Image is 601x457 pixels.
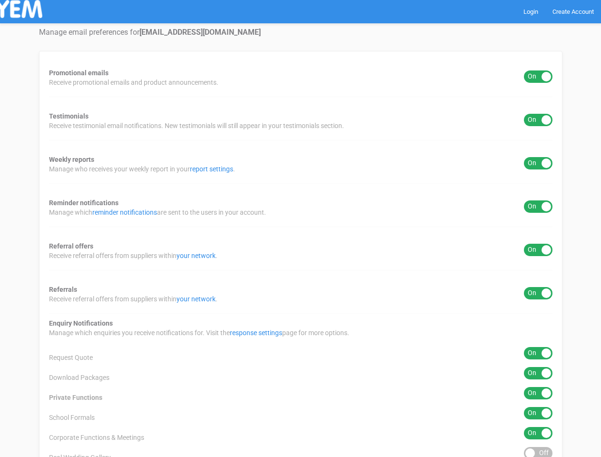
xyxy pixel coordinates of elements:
[49,393,102,402] span: Private Functions
[49,69,108,77] strong: Promotional emails
[49,242,93,250] strong: Referral offers
[49,328,349,338] span: Manage which enquiries you receive notifications for. Visit the page for more options.
[49,433,144,442] span: Corporate Functions & Meetings
[49,164,235,174] span: Manage who receives your weekly report in your .
[177,295,216,303] a: your network
[49,373,109,382] span: Download Packages
[49,353,93,362] span: Request Quote
[177,252,216,259] a: your network
[49,78,218,87] span: Receive promotional emails and product announcements.
[49,121,344,130] span: Receive testimonial email notifications. New testimonials will still appear in your testimonials ...
[39,28,562,37] h4: Manage email preferences for
[230,329,282,337] a: response settings
[49,286,77,293] strong: Referrals
[190,165,233,173] a: report settings
[49,112,89,120] strong: Testimonials
[49,199,118,207] strong: Reminder notifications
[49,294,217,304] span: Receive referral offers from suppliers within .
[49,208,266,217] span: Manage which are sent to the users in your account.
[139,28,261,37] strong: [EMAIL_ADDRESS][DOMAIN_NAME]
[92,209,157,216] a: reminder notifications
[49,156,94,163] strong: Weekly reports
[49,319,113,327] strong: Enquiry Notifications
[49,413,95,422] span: School Formals
[49,251,217,260] span: Receive referral offers from suppliers within .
